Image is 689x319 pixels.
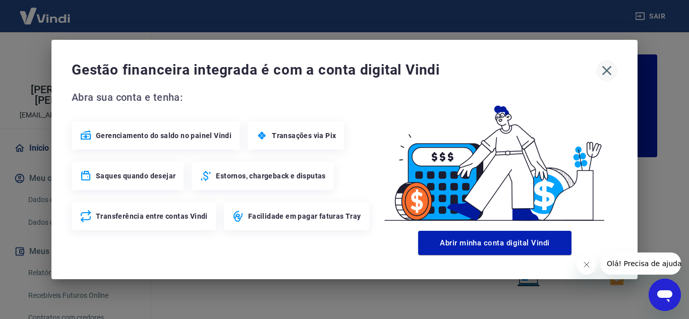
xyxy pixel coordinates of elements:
iframe: Botão para abrir a janela de mensagens [649,279,681,311]
iframe: Mensagem da empresa [601,252,681,275]
img: Good Billing [372,89,617,227]
span: Estornos, chargeback e disputas [216,171,325,181]
span: Facilidade em pagar faturas Tray [248,211,361,221]
span: Saques quando desejar [96,171,176,181]
span: Olá! Precisa de ajuda? [6,7,85,15]
span: Transações via Pix [272,131,336,141]
iframe: Fechar mensagem [577,254,597,275]
span: Gerenciamento do saldo no painel Vindi [96,131,232,141]
button: Abrir minha conta digital Vindi [418,231,571,255]
span: Gestão financeira integrada é com a conta digital Vindi [72,60,596,80]
span: Transferência entre contas Vindi [96,211,208,221]
span: Abra sua conta e tenha: [72,89,372,105]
